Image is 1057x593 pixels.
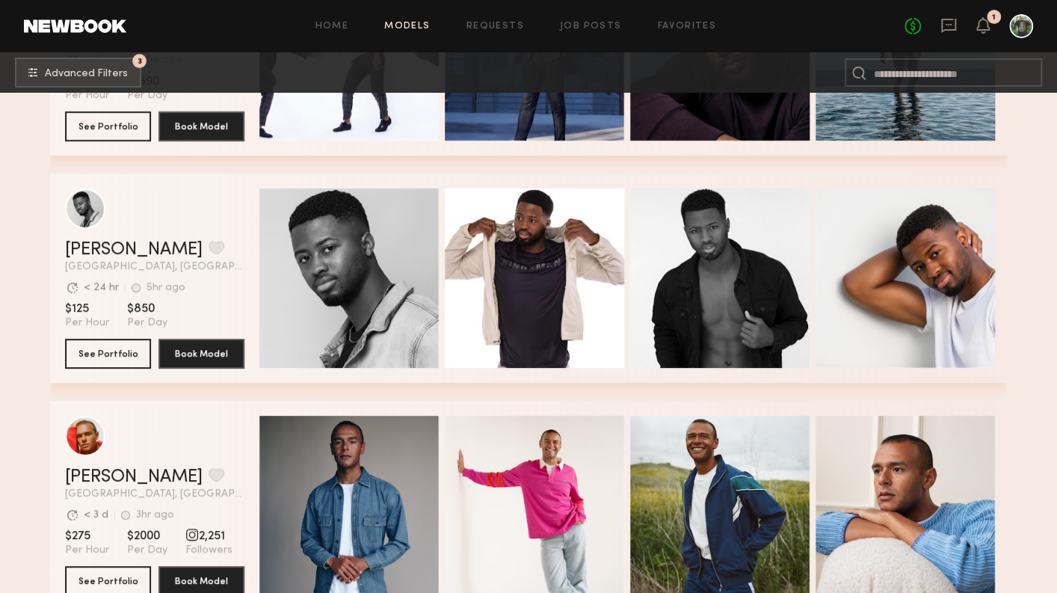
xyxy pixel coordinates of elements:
span: $275 [65,529,109,544]
span: [GEOGRAPHIC_DATA], [GEOGRAPHIC_DATA] [65,262,244,272]
span: Followers [185,544,232,557]
a: Job Posts [560,22,622,31]
a: Favorites [657,22,716,31]
a: Models [384,22,430,31]
span: Per Day [127,89,167,102]
span: Per Hour [65,316,109,330]
div: 1 [992,13,996,22]
button: 3Advanced Filters [15,58,141,87]
span: $125 [65,301,109,316]
button: Book Model [158,111,244,141]
span: $850 [127,301,167,316]
span: Advanced Filters [45,69,128,79]
span: Per Day [127,316,167,330]
button: See Portfolio [65,339,151,369]
div: 3hr ago [136,510,174,520]
span: 3 [138,58,142,64]
a: Requests [466,22,524,31]
div: < 24 hr [84,283,119,293]
a: [PERSON_NAME] [65,468,203,486]
a: [PERSON_NAME] [65,241,203,259]
span: [GEOGRAPHIC_DATA], [GEOGRAPHIC_DATA] [65,489,244,500]
button: See Portfolio [65,111,151,141]
span: $2000 [127,529,167,544]
button: Book Model [158,339,244,369]
div: 5hr ago [147,283,185,293]
span: Per Hour [65,89,109,102]
a: Home [315,22,349,31]
span: 2,251 [185,529,232,544]
span: Per Hour [65,544,109,557]
span: Per Day [127,544,167,557]
div: < 3 d [84,510,108,520]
